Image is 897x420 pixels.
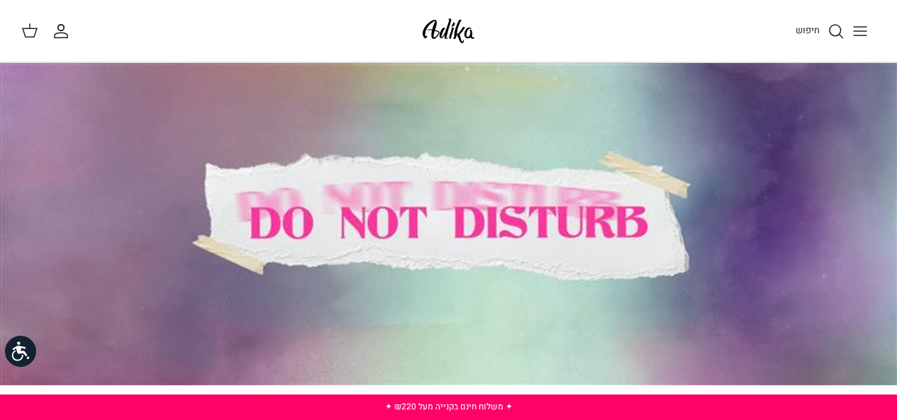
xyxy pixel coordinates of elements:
[52,23,75,40] a: החשבון שלי
[385,400,513,413] a: ✦ משלוח חינם בקנייה מעל ₪220 ✦
[796,23,845,40] a: חיפוש
[796,23,820,37] span: חיפוש
[845,16,876,47] button: Toggle menu
[418,14,479,47] img: Adika IL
